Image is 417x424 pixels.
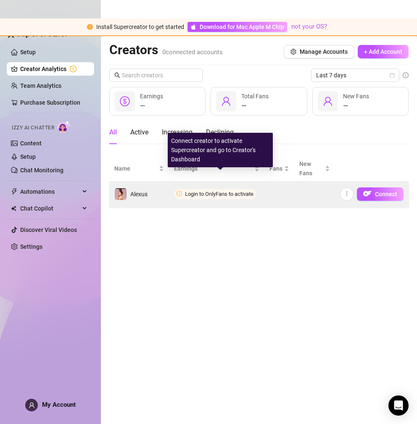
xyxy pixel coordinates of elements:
[284,45,354,58] button: Manage Accounts
[162,127,193,137] div: Increasing
[174,164,253,173] span: Earnings
[375,191,397,198] span: Connect
[364,48,402,55] span: + Add Account
[316,69,394,82] span: Last 7 days
[241,101,269,111] div: —
[269,164,282,173] span: Fans
[169,156,264,182] th: Earnings
[20,243,42,250] a: Settings
[294,156,335,182] th: New Fans
[299,159,323,178] span: New Fans
[20,167,63,174] a: Chat Monitoring
[42,401,76,408] span: My Account
[140,101,163,111] div: —
[300,48,348,55] span: Manage Accounts
[96,24,184,30] span: Install Supercreator to get started
[11,205,16,211] img: Chat Copilot
[20,140,42,147] a: Content
[390,73,395,78] span: calendar
[357,187,404,201] button: OFConnect
[241,93,269,100] span: Total Fans
[221,96,231,106] span: user
[20,153,36,160] a: Setup
[11,188,18,195] span: thunderbolt
[20,62,87,76] a: Creator Analytics exclamation-circle
[29,402,35,408] span: user
[130,191,148,198] span: Alexus
[358,45,409,58] button: + Add Account
[206,127,234,137] div: Declining
[200,22,284,32] span: Download for Mac Apple M Chip
[109,127,117,137] div: All
[58,121,71,133] img: AI Chatter
[130,127,148,137] div: Active
[109,42,223,58] h2: Creators
[388,395,409,416] div: Open Intercom Messenger
[343,93,369,100] span: New Fans
[290,49,296,55] span: setting
[140,93,163,100] span: Earnings
[20,185,80,198] span: Automations
[291,23,327,30] a: not your OS?
[20,82,61,89] a: Team Analytics
[168,133,273,167] div: Connect creator to activate Supercreator and go to Creator's Dashboard
[344,191,350,197] span: more
[343,101,369,111] div: —
[109,156,169,182] th: Name
[20,226,77,233] a: Discover Viral Videos
[122,71,191,80] input: Search creators
[162,48,223,56] span: 0 connected accounts
[185,191,253,197] span: Login to OnlyFans to activate
[177,191,182,196] span: clock-circle
[323,96,333,106] span: user
[114,72,120,78] span: search
[264,156,294,182] th: Fans
[114,164,157,173] span: Name
[187,22,287,32] a: Download for Mac Apple M Chip
[115,188,127,200] img: Alexus
[20,49,36,55] a: Setup
[87,24,93,30] span: exclamation-circle
[120,96,130,106] span: dollar-circle
[363,190,372,198] img: OF
[20,202,80,215] span: Chat Copilot
[190,24,196,30] span: apple
[20,99,80,106] a: Purchase Subscription
[403,72,409,78] span: info-circle
[12,124,54,132] span: Izzy AI Chatter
